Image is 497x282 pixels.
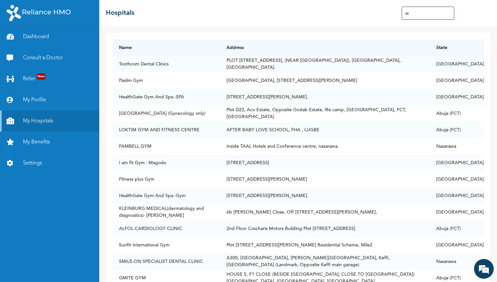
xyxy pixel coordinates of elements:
[37,73,45,80] span: New
[112,188,220,204] td: HealthGate Gym And Spa -Gym
[430,89,484,105] td: [GEOGRAPHIC_DATA]
[430,237,484,253] td: [GEOGRAPHIC_DATA]
[34,37,110,45] div: Chat with us now
[220,72,430,89] td: [GEOGRAPHIC_DATA], [STREET_ADDRESS][PERSON_NAME]
[220,155,430,171] td: [STREET_ADDRESS]
[430,220,484,237] td: Abuja (FCT)
[402,7,454,20] input: Search Hospitals...
[430,204,484,220] td: [GEOGRAPHIC_DATA]
[430,188,484,204] td: [GEOGRAPHIC_DATA]
[112,155,220,171] td: I am fit Gym - Magodo
[220,171,430,188] td: [STREET_ADDRESS][PERSON_NAME]
[108,3,124,19] div: Minimize live chat window
[430,138,484,155] td: Nasarawa
[112,171,220,188] td: Fitness plus Gym
[220,220,430,237] td: 2nd Floor Coscharis Motors Building Plot [STREET_ADDRESS]
[112,138,220,155] td: FAMBELL GYM
[112,237,220,253] td: Sunfit International Gym
[220,89,430,105] td: [STREET_ADDRESS][PERSON_NAME].
[112,204,220,220] td: KLEINBURG MEDICAL(dermatology and diagnostics)- [PERSON_NAME]
[430,155,484,171] td: [GEOGRAPHIC_DATA]
[112,72,220,89] td: Paslim Gym
[430,39,484,56] th: State
[112,253,220,270] td: SMILE-ON SPECIALIST DENTAL CLINIC
[430,122,484,138] td: Abuja (FCT)
[112,56,220,72] td: Toothcom Dental Clinics
[430,105,484,122] td: Abuja (FCT)
[220,204,430,220] td: 6b [PERSON_NAME] Close, Off [STREET_ADDRESS][PERSON_NAME],
[220,56,430,72] td: PLOT [STREET_ADDRESS], (NEAR [GEOGRAPHIC_DATA]), [GEOGRAPHIC_DATA], [GEOGRAPHIC_DATA].
[430,253,484,270] td: Nasarawa
[38,93,91,160] span: We're online!
[220,253,430,270] td: A300, [GEOGRAPHIC_DATA], [PERSON_NAME][GEOGRAPHIC_DATA], Keffi, [GEOGRAPHIC_DATA] (Landmark; Oppo...
[106,8,134,18] h2: Hospitals
[112,220,220,237] td: ALFOL CARDIOLOGY CLINIC
[64,223,126,244] div: FAQs
[220,122,430,138] td: AFTER BABY LOVE SCHOOL, FHA , LUGBE
[220,138,430,155] td: Inside TAAL Hotels and Conference centre, nasarawa.
[112,39,220,56] th: Name
[430,72,484,89] td: [GEOGRAPHIC_DATA]
[430,56,484,72] td: [GEOGRAPHIC_DATA]
[112,105,220,122] td: [GEOGRAPHIC_DATA] (Gynecology only)
[220,39,430,56] th: Address
[112,122,220,138] td: LOKTIM GYM AND FITNESS CENTRE
[220,188,430,204] td: [STREET_ADDRESS][PERSON_NAME].
[430,171,484,188] td: [GEOGRAPHIC_DATA]
[12,33,27,49] img: d_794563401_company_1708531726252_794563401
[220,105,430,122] td: Plot D22, Aco Estate, Opposite Godab Estate, life camp, [GEOGRAPHIC_DATA], FCT, [GEOGRAPHIC_DATA]
[3,200,125,223] textarea: Type your message and hit 'Enter'
[3,235,64,239] span: Conversation
[7,5,71,21] img: RelianceHMO's Logo
[220,237,430,253] td: Plot [STREET_ADDRESS][PERSON_NAME] Residential Scheme, Mile2
[112,89,220,105] td: HealthGate Gym And Spa -SPA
